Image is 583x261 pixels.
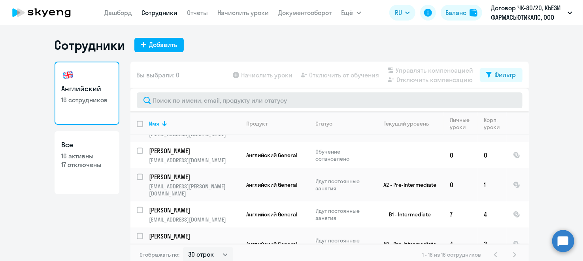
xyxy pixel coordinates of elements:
a: [PERSON_NAME] [149,146,240,155]
td: 4 [478,201,507,227]
span: 1 - 16 из 16 сотрудников [423,251,481,258]
a: Все16 активны17 отключены [55,131,119,194]
input: Поиск по имени, email, продукту или статусу [137,92,523,108]
a: [PERSON_NAME] [149,173,240,181]
div: Имя [149,120,240,127]
td: 0 [444,142,478,168]
td: 0 [478,142,507,168]
div: Текущий уровень [377,120,443,127]
div: Баланс [445,8,466,17]
td: 0 [444,168,478,201]
p: Обучение остановлено [316,148,370,162]
button: RU [389,5,415,21]
div: Добавить [149,40,177,49]
img: balance [470,9,477,17]
td: A2 - Pre-Intermediate [370,168,444,201]
div: Текущий уровень [384,120,429,127]
a: [PERSON_NAME] [149,232,240,240]
div: Корп. уроки [484,116,506,131]
p: [PERSON_NAME] [149,146,239,155]
button: Балансbalance [441,5,482,21]
p: 17 отключены [62,160,112,169]
p: Идут постоянные занятия [316,178,370,192]
div: Продукт [247,120,268,127]
button: Добавить [134,38,184,52]
td: B1 - Intermediate [370,201,444,227]
p: [EMAIL_ADDRESS][DOMAIN_NAME] [149,216,240,223]
a: Английский16 сотрудников [55,62,119,125]
span: Английский General [247,240,298,248]
a: Отчеты [187,9,208,17]
div: Личные уроки [450,116,472,131]
p: Договор ЧК-80/20, КЬЕЗИ ФАРМАСЬЮТИКАЛС, ООО [491,3,564,22]
td: A2 - Pre-Intermediate [370,227,444,261]
p: 16 активны [62,152,112,160]
td: 7 [444,201,478,227]
div: Фильтр [495,70,516,79]
button: Фильтр [480,68,523,82]
p: 16 сотрудников [62,96,112,104]
p: [PERSON_NAME] [149,206,239,214]
td: 3 [478,227,507,261]
a: Сотрудники [142,9,178,17]
img: english [62,69,74,81]
span: Английский General [247,181,298,188]
div: Продукт [247,120,309,127]
p: [PERSON_NAME][EMAIL_ADDRESS][DOMAIN_NAME] [149,242,240,256]
div: Статус [316,120,333,127]
td: 4 [444,227,478,261]
span: Ещё [341,8,353,17]
div: Статус [316,120,370,127]
a: Дашборд [105,9,132,17]
span: RU [395,8,402,17]
p: Идут постоянные занятия [316,207,370,222]
p: [EMAIL_ADDRESS][PERSON_NAME][DOMAIN_NAME] [149,183,240,197]
p: [PERSON_NAME] [149,232,239,240]
span: Английский General [247,152,298,159]
div: Личные уроки [450,116,477,131]
p: Идут постоянные занятия [316,237,370,251]
div: Корп. уроки [484,116,501,131]
p: [PERSON_NAME] [149,173,239,181]
span: Английский General [247,211,298,218]
h3: Английский [62,84,112,94]
h3: Все [62,140,112,150]
p: [EMAIL_ADDRESS][DOMAIN_NAME] [149,157,240,164]
a: Начислить уроки [218,9,269,17]
button: Договор ЧК-80/20, КЬЕЗИ ФАРМАСЬЮТИКАЛС, ООО [487,3,576,22]
button: Ещё [341,5,361,21]
span: Вы выбрали: 0 [137,70,180,80]
a: [PERSON_NAME] [149,206,240,214]
span: Отображать по: [140,251,180,258]
h1: Сотрудники [55,37,125,53]
div: Имя [149,120,160,127]
td: 1 [478,168,507,201]
a: Документооборот [279,9,332,17]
